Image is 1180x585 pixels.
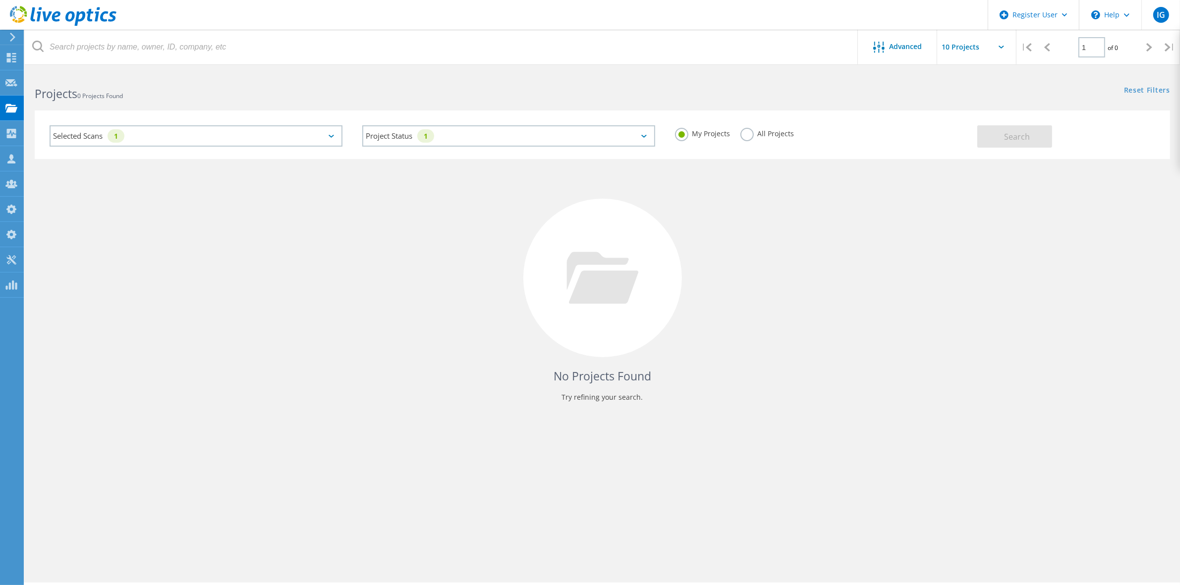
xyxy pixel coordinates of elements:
[25,30,858,64] input: Search projects by name, owner, ID, company, etc
[50,125,342,147] div: Selected Scans
[10,21,116,28] a: Live Optics Dashboard
[362,125,655,147] div: Project Status
[977,125,1052,148] button: Search
[108,129,124,143] div: 1
[1108,44,1118,52] span: of 0
[1016,30,1037,65] div: |
[417,129,434,143] div: 1
[77,92,123,100] span: 0 Projects Found
[740,128,794,137] label: All Projects
[1091,10,1100,19] svg: \n
[890,43,922,50] span: Advanced
[35,86,77,102] b: Projects
[45,389,1160,405] p: Try refining your search.
[1157,11,1165,19] span: IG
[1124,87,1170,95] a: Reset Filters
[675,128,730,137] label: My Projects
[1004,131,1030,142] span: Search
[1160,30,1180,65] div: |
[45,368,1160,384] h4: No Projects Found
